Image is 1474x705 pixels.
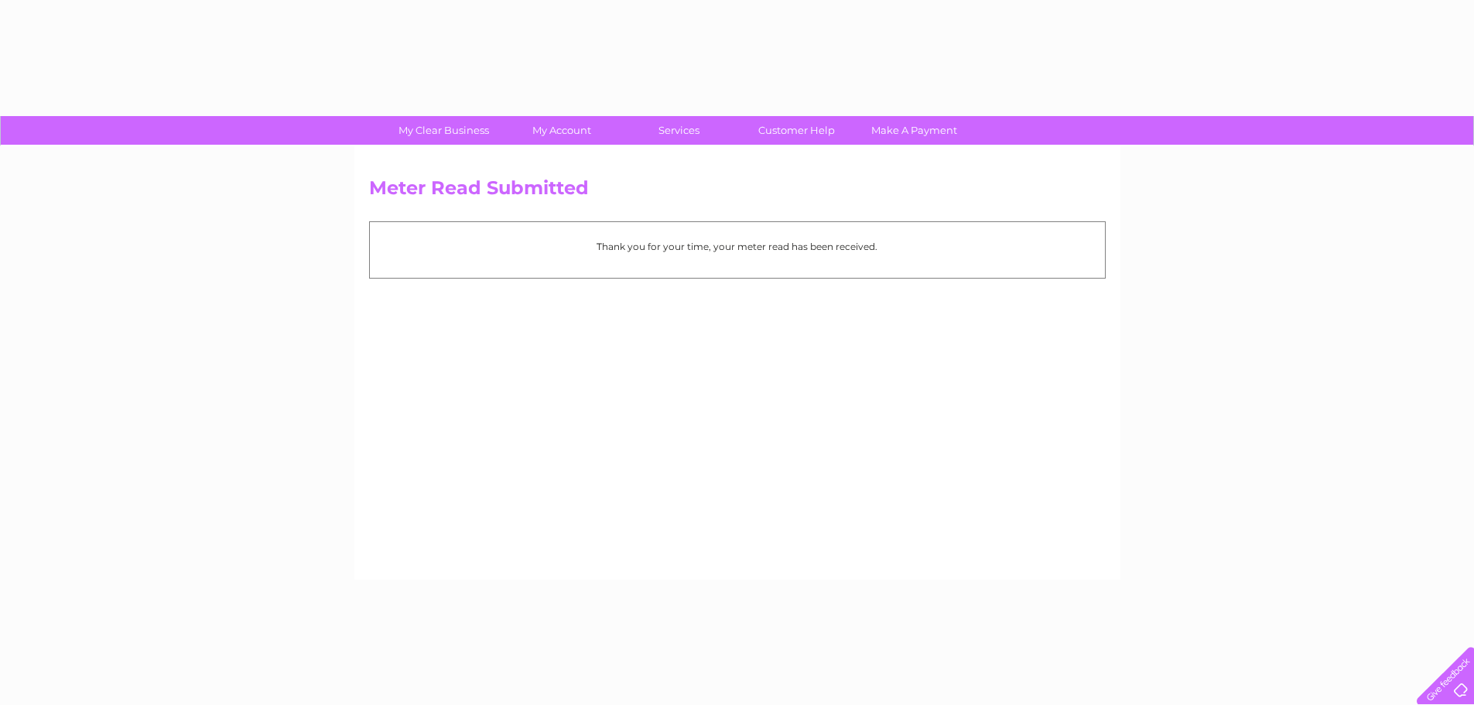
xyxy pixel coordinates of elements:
[369,177,1106,207] h2: Meter Read Submitted
[380,116,508,145] a: My Clear Business
[498,116,625,145] a: My Account
[378,239,1097,254] p: Thank you for your time, your meter read has been received.
[850,116,978,145] a: Make A Payment
[733,116,860,145] a: Customer Help
[615,116,743,145] a: Services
